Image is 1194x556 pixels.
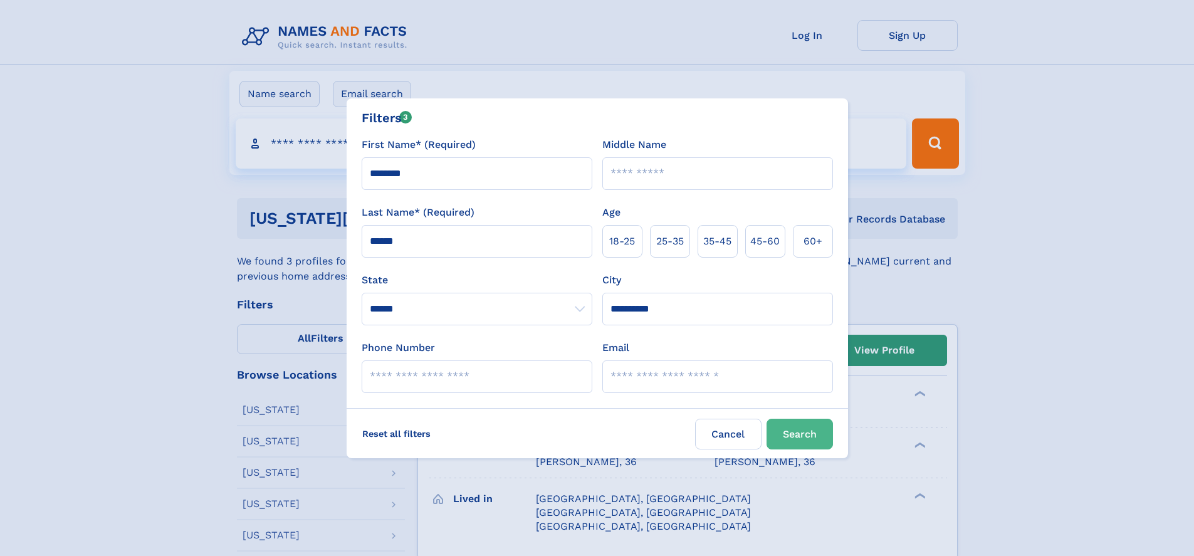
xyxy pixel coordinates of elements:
[354,419,439,449] label: Reset all filters
[656,234,684,249] span: 25‑35
[362,137,476,152] label: First Name* (Required)
[703,234,731,249] span: 35‑45
[602,205,621,220] label: Age
[602,340,629,355] label: Email
[362,340,435,355] label: Phone Number
[695,419,762,449] label: Cancel
[362,108,412,127] div: Filters
[750,234,780,249] span: 45‑60
[602,273,621,288] label: City
[804,234,822,249] span: 60+
[602,137,666,152] label: Middle Name
[609,234,635,249] span: 18‑25
[362,205,474,220] label: Last Name* (Required)
[362,273,592,288] label: State
[767,419,833,449] button: Search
